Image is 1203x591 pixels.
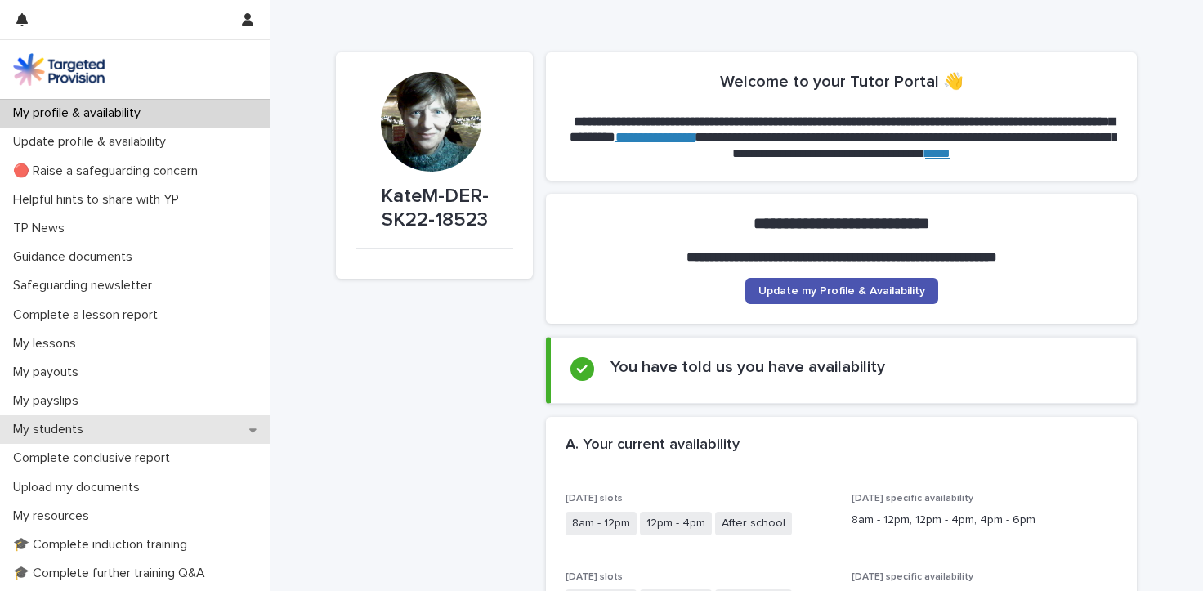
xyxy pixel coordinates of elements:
span: 8am - 12pm [566,512,637,535]
p: KateM-DER-SK22-18523 [356,185,513,232]
p: My payslips [7,393,92,409]
span: [DATE] slots [566,572,623,582]
p: TP News [7,221,78,236]
p: My profile & availability [7,105,154,121]
p: 🔴 Raise a safeguarding concern [7,163,211,179]
h2: You have told us you have availability [610,357,885,377]
p: 8am - 12pm, 12pm - 4pm, 4pm - 6pm [852,512,1118,529]
p: 🎓 Complete induction training [7,537,200,553]
h2: Welcome to your Tutor Portal 👋 [720,72,964,92]
h2: A. Your current availability [566,437,740,454]
p: Guidance documents [7,249,145,265]
p: Upload my documents [7,480,153,495]
p: My students [7,422,96,437]
p: My lessons [7,336,89,351]
p: My resources [7,508,102,524]
span: 12pm - 4pm [640,512,712,535]
p: Helpful hints to share with YP [7,192,192,208]
span: [DATE] specific availability [852,572,973,582]
p: Complete a lesson report [7,307,171,323]
p: Safeguarding newsletter [7,278,165,293]
span: After school [715,512,792,535]
img: M5nRWzHhSzIhMunXDL62 [13,53,105,86]
span: [DATE] slots [566,494,623,504]
p: 🎓 Complete further training Q&A [7,566,218,581]
a: Update my Profile & Availability [745,278,938,304]
p: Complete conclusive report [7,450,183,466]
span: [DATE] specific availability [852,494,973,504]
p: Update profile & availability [7,134,179,150]
span: Update my Profile & Availability [758,285,925,297]
p: My payouts [7,365,92,380]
